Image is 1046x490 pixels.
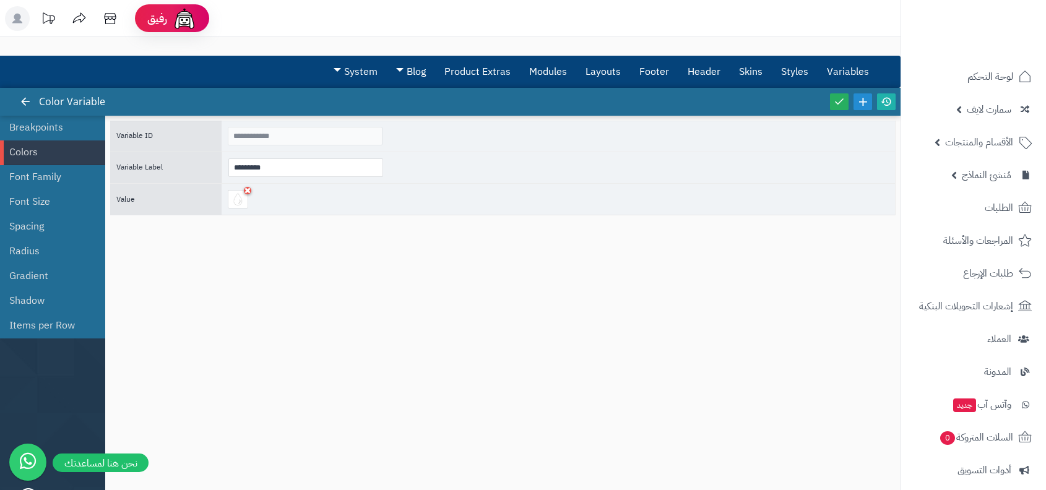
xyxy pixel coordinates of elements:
[909,259,1039,288] a: طلبات الإرجاع
[963,265,1013,282] span: طلبات الإرجاع
[909,62,1039,92] a: لوحة التحكم
[520,56,576,87] a: Modules
[943,232,1013,249] span: المراجعات والأسئلة
[116,161,163,173] span: Variable Label
[967,101,1011,118] span: سمارت لايف
[33,6,64,34] a: تحديثات المنصة
[9,165,87,189] a: Font Family
[678,56,730,87] a: Header
[324,56,387,87] a: System
[952,396,1011,413] span: وآتس آب
[9,288,87,313] a: Shadow
[435,56,520,87] a: Product Extras
[9,313,87,338] a: Items per Row
[909,226,1039,256] a: المراجعات والأسئلة
[147,11,167,26] span: رفيق
[9,115,87,140] a: Breakpoints
[939,429,1013,446] span: السلات المتروكة
[909,455,1039,485] a: أدوات التسويق
[909,193,1039,223] a: الطلبات
[116,130,153,141] span: Variable ID
[909,357,1039,387] a: المدونة
[9,239,87,264] a: Radius
[9,264,87,288] a: Gradient
[9,189,87,214] a: Font Size
[387,56,435,87] a: Blog
[909,423,1039,452] a: السلات المتروكة0
[172,6,197,31] img: ai-face.png
[945,134,1013,151] span: الأقسام والمنتجات
[909,324,1039,354] a: العملاء
[987,330,1011,348] span: العملاء
[985,199,1013,217] span: الطلبات
[957,462,1011,479] span: أدوات التسويق
[962,166,1011,184] span: مُنشئ النماذج
[940,431,955,445] span: 0
[630,56,678,87] a: Footer
[772,56,818,87] a: Styles
[919,298,1013,315] span: إشعارات التحويلات البنكية
[818,56,878,87] a: Variables
[962,31,1034,57] img: logo-2.png
[909,291,1039,321] a: إشعارات التحويلات البنكية
[116,194,135,205] span: Value
[730,56,772,87] a: Skins
[22,88,118,116] div: Color Variable
[984,363,1011,380] span: المدونة
[967,68,1013,85] span: لوحة التحكم
[909,390,1039,419] a: وآتس آبجديد
[953,398,976,412] span: جديد
[576,56,630,87] a: Layouts
[9,214,87,239] a: Spacing
[9,140,87,165] a: Colors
